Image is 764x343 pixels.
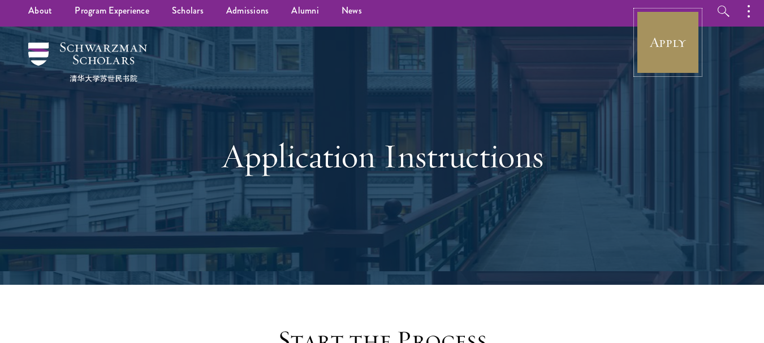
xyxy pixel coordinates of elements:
img: Schwarzman Scholars [28,42,147,82]
a: Apply [636,11,700,74]
h1: Application Instructions [187,136,577,176]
